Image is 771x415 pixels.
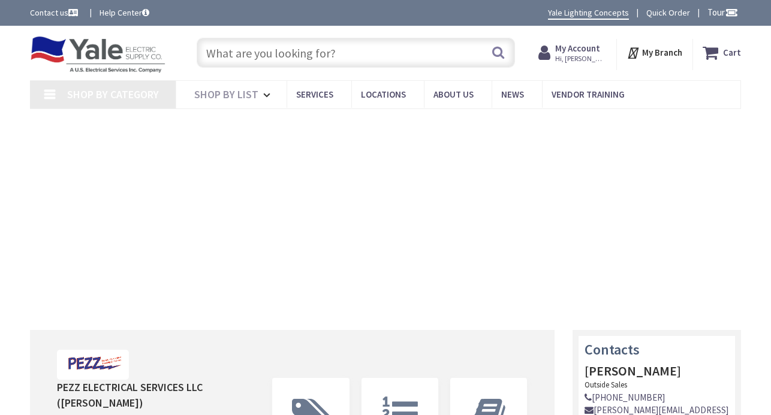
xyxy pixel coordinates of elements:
span: About Us [433,89,474,100]
h4: [PERSON_NAME] [585,363,730,378]
span: Hi, [PERSON_NAME] [555,54,606,63]
span: Shop By Category [67,87,159,101]
strong: My Account [555,43,600,54]
a: Quick Order [646,7,690,19]
span: Shop By List [194,87,258,101]
span: Services [296,89,333,100]
div: My Branch [627,42,682,63]
span: Locations [361,89,406,100]
a: My Account Hi, [PERSON_NAME] [538,42,606,63]
span: Vendor Training [552,89,625,100]
a: Yale Lighting Concepts [548,7,629,20]
div: ([PERSON_NAME]) [57,395,203,411]
small: Outside Sales [585,380,627,390]
img: Yale Electric Supply Co. [30,36,165,73]
a: [PHONE_NUMBER] [585,391,665,404]
span: News [501,89,524,100]
input: What are you looking for? [197,38,516,68]
strong: Cart [723,42,741,63]
a: Cart [703,42,741,63]
a: Help Center [100,7,149,19]
h3: Contacts [585,342,730,358]
a: Contact us [30,7,80,19]
div: PEZZ ELECTRICAL SERVICES LLC [57,380,203,395]
span: Tour [707,7,738,18]
strong: My Branch [642,47,682,58]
